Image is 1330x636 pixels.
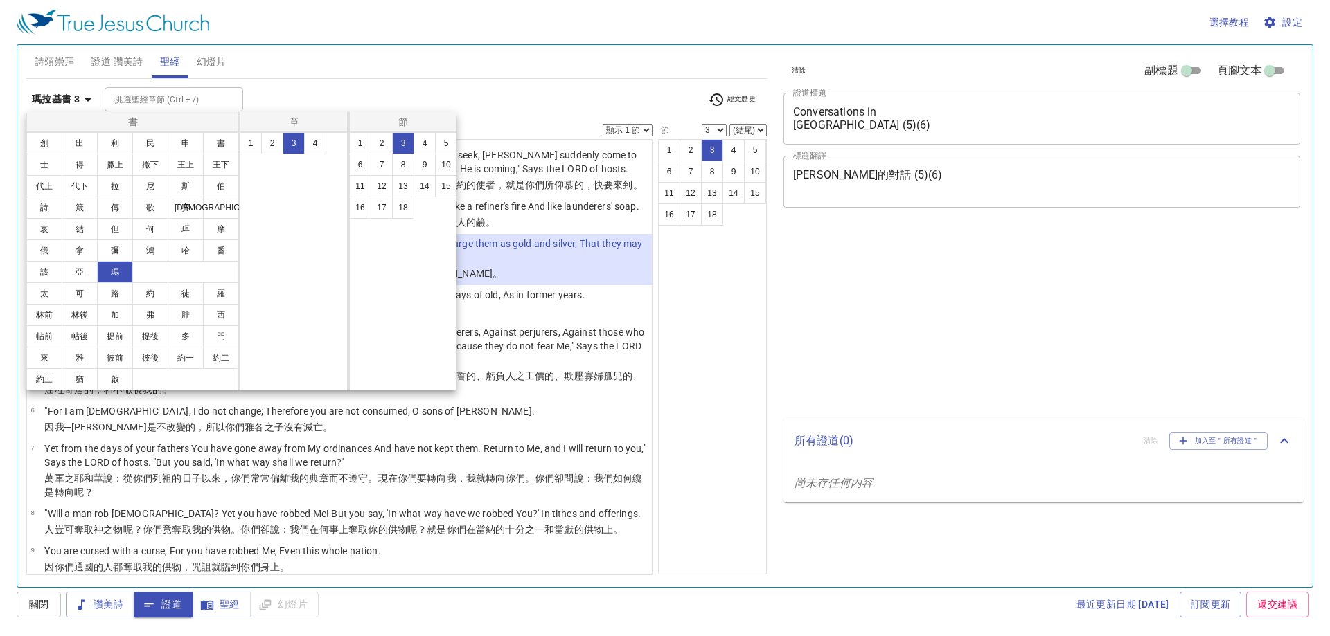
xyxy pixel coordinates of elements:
button: 亞 [62,261,98,283]
button: 猶 [62,368,98,390]
button: 13 [392,175,414,197]
p: 書 [30,115,237,129]
button: 約三 [26,368,62,390]
button: 代上 [26,175,62,197]
button: 路 [97,282,133,305]
button: 利 [97,132,133,154]
button: 尼 [132,175,168,197]
button: 林前 [26,304,62,326]
button: 彌 [97,239,133,262]
button: 拿 [62,239,98,262]
button: 來 [26,347,62,369]
button: 帖前 [26,325,62,347]
button: 羅 [203,282,239,305]
button: 17 [371,197,393,219]
button: 珥 [168,218,204,240]
button: 撒上 [97,154,133,176]
button: 雅 [62,347,98,369]
button: 彼前 [97,347,133,369]
p: 章 [243,115,346,129]
button: 10 [435,154,457,176]
button: 但 [97,218,133,240]
button: 16 [349,197,371,219]
button: 2 [371,132,393,154]
button: 瑪 [97,261,133,283]
button: 撒下 [132,154,168,176]
button: 提前 [97,325,133,347]
button: 2 [261,132,283,154]
button: 哈 [168,239,204,262]
button: 提後 [132,325,168,347]
button: [DEMOGRAPHIC_DATA] [203,197,239,219]
button: 箴 [62,197,98,219]
button: 11 [349,175,371,197]
button: 何 [132,218,168,240]
button: 摩 [203,218,239,240]
button: 拉 [97,175,133,197]
button: 彼後 [132,347,168,369]
button: 14 [414,175,436,197]
button: 結 [62,218,98,240]
button: 多 [168,325,204,347]
button: 士 [26,154,62,176]
button: 啟 [97,368,133,390]
button: 申 [168,132,204,154]
button: 代下 [62,175,98,197]
button: 林後 [62,304,98,326]
button: 民 [132,132,168,154]
button: 7 [371,154,393,176]
button: 門 [203,325,239,347]
button: 18 [392,197,414,219]
button: 1 [240,132,262,154]
button: 詩 [26,197,62,219]
button: 12 [371,175,393,197]
button: 該 [26,261,62,283]
button: 約二 [203,347,239,369]
button: 9 [414,154,436,176]
button: 約 [132,282,168,305]
button: 斯 [168,175,204,197]
button: 書 [203,132,239,154]
button: 弗 [132,304,168,326]
button: 8 [392,154,414,176]
button: 4 [304,132,326,154]
button: 傳 [97,197,133,219]
button: 王下 [203,154,239,176]
button: 歌 [132,197,168,219]
button: 腓 [168,304,204,326]
button: 哀 [26,218,62,240]
button: 太 [26,282,62,305]
button: 約一 [168,347,204,369]
button: 帖後 [62,325,98,347]
button: 徒 [168,282,204,305]
button: 西 [203,304,239,326]
button: 賽 [168,197,204,219]
button: 4 [414,132,436,154]
button: 出 [62,132,98,154]
button: 3 [392,132,414,154]
button: 番 [203,239,239,262]
p: 節 [353,115,454,129]
button: 鴻 [132,239,168,262]
button: 1 [349,132,371,154]
button: 得 [62,154,98,176]
button: 創 [26,132,62,154]
button: 3 [283,132,305,154]
button: 俄 [26,239,62,262]
button: 王上 [168,154,204,176]
button: 15 [435,175,457,197]
button: 加 [97,304,133,326]
button: 可 [62,282,98,305]
button: 6 [349,154,371,176]
button: 伯 [203,175,239,197]
button: 5 [435,132,457,154]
